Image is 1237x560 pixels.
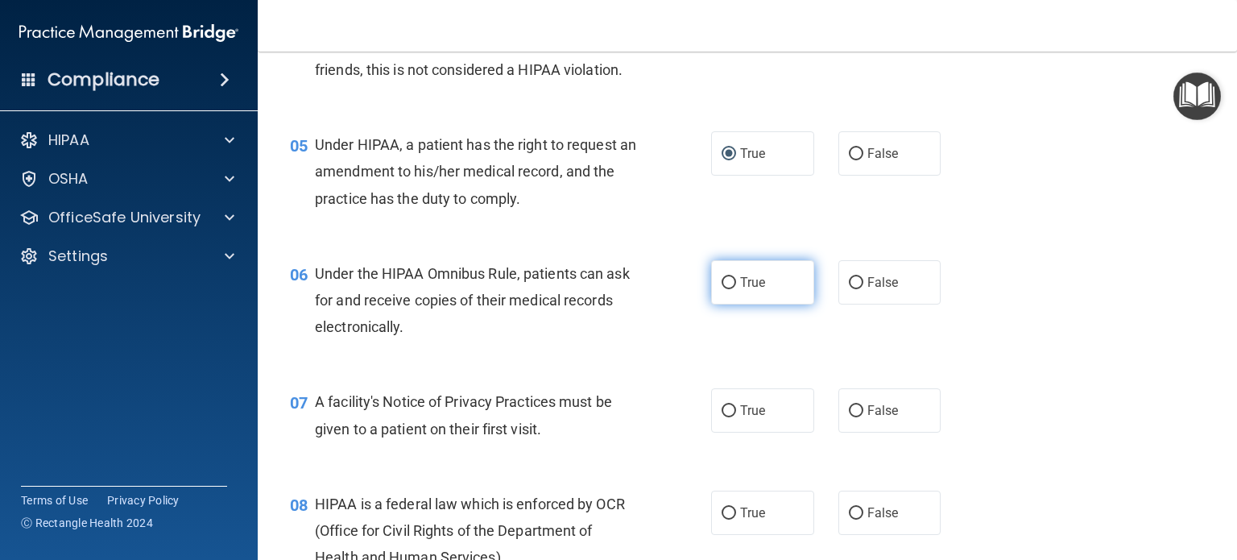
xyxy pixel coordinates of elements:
p: Settings [48,247,108,266]
span: True [740,275,765,290]
input: False [849,277,863,289]
span: False [867,505,899,521]
button: Open Resource Center [1173,73,1221,120]
a: OSHA [19,169,234,189]
span: 06 [290,265,308,284]
p: HIPAA [48,131,89,150]
a: OfficeSafe University [19,208,234,227]
p: OfficeSafe University [48,208,201,227]
span: Under HIPAA, a patient has the right to request an amendment to his/her medical record, and the p... [315,136,636,206]
input: True [722,405,736,417]
span: 08 [290,496,308,515]
a: HIPAA [19,131,234,150]
span: True [740,146,765,161]
span: Under the HIPAA Omnibus Rule, patients can ask for and receive copies of their medical records el... [315,265,630,335]
input: False [849,508,863,520]
span: Ⓒ Rectangle Health 2024 [21,515,153,531]
input: False [849,405,863,417]
span: False [867,403,899,418]
a: Settings [19,247,234,266]
img: PMB logo [19,17,238,49]
span: False [867,146,899,161]
input: True [722,508,736,520]
span: 07 [290,393,308,413]
span: 05 [290,136,308,156]
span: True [740,505,765,521]
input: False [849,148,863,160]
a: Privacy Policy [107,492,180,508]
input: True [722,277,736,289]
h4: Compliance [48,68,159,91]
span: False [867,275,899,290]
span: A facility's Notice of Privacy Practices must be given to a patient on their first visit. [315,393,612,437]
a: Terms of Use [21,492,88,508]
p: OSHA [48,169,89,189]
input: True [722,148,736,160]
span: True [740,403,765,418]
